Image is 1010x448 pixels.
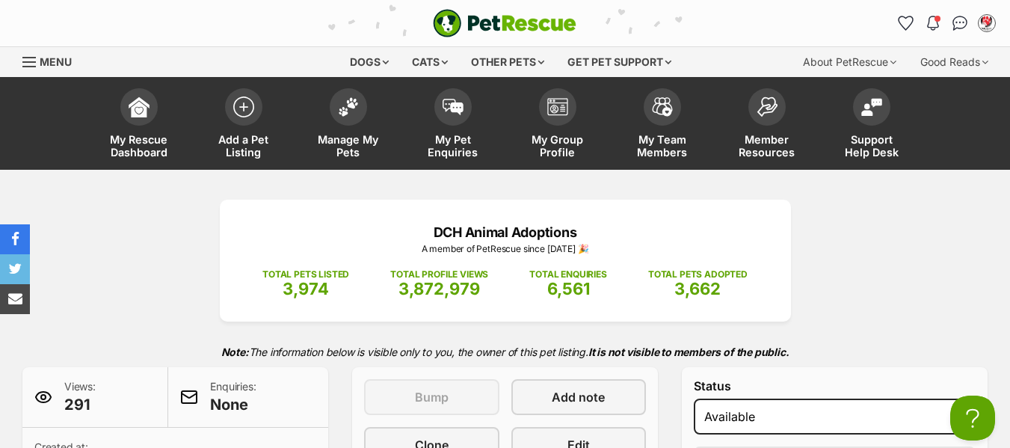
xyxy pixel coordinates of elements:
[339,47,399,77] div: Dogs
[979,16,994,31] img: Kim Court profile pic
[296,81,401,170] a: Manage My Pets
[715,81,819,170] a: Member Resources
[547,98,568,116] img: group-profile-icon-3fa3cf56718a62981997c0bc7e787c4b2cf8bcc04b72c1350f741eb67cf2f40e.svg
[648,268,748,281] p: TOTAL PETS ADOPTED
[233,96,254,117] img: add-pet-listing-icon-0afa8454b4691262ce3f59096e99ab1cd57d4a30225e0717b998d2c9b9846f56.svg
[22,337,988,367] p: The information below is visible only to you, the owner of this pet listing.
[64,394,96,415] span: 291
[401,47,458,77] div: Cats
[838,133,905,159] span: Support Help Desk
[283,279,329,298] span: 3,974
[910,47,999,77] div: Good Reads
[210,379,256,415] p: Enquiries:
[861,98,882,116] img: help-desk-icon-fdf02630f3aa405de69fd3d07c3f3aa587a6932b1a1747fa1d2bba05be0121f9.svg
[364,379,499,415] button: Bump
[398,279,480,298] span: 3,872,979
[894,11,918,35] a: Favourites
[927,16,939,31] img: notifications-46538b983faf8c2785f20acdc204bb7945ddae34d4c08c2a6579f10ce5e182be.svg
[674,279,721,298] span: 3,662
[191,81,296,170] a: Add a Pet Listing
[557,47,682,77] div: Get pet support
[315,133,382,159] span: Manage My Pets
[792,47,907,77] div: About PetRescue
[547,279,590,298] span: 6,561
[461,47,555,77] div: Other pets
[87,81,191,170] a: My Rescue Dashboard
[610,81,715,170] a: My Team Members
[22,47,82,74] a: Menu
[552,388,605,406] span: Add note
[652,97,673,117] img: team-members-icon-5396bd8760b3fe7c0b43da4ab00e1e3bb1a5d9ba89233759b79545d2d3fc5d0d.svg
[819,81,924,170] a: Support Help Desk
[401,81,505,170] a: My Pet Enquiries
[105,133,173,159] span: My Rescue Dashboard
[242,222,769,242] p: DCH Animal Adoptions
[221,346,249,358] strong: Note:
[529,268,606,281] p: TOTAL ENQUIRIES
[733,133,801,159] span: Member Resources
[950,396,995,441] iframe: Help Scout Beacon - Open
[894,11,999,35] ul: Account quick links
[419,133,487,159] span: My Pet Enquiries
[694,379,976,393] label: Status
[262,268,349,281] p: TOTAL PETS LISTED
[948,11,972,35] a: Conversations
[210,394,256,415] span: None
[390,268,488,281] p: TOTAL PROFILE VIEWS
[443,99,464,115] img: pet-enquiries-icon-7e3ad2cf08bfb03b45e93fb7055b45f3efa6380592205ae92323e6603595dc1f.svg
[588,346,789,358] strong: It is not visible to members of the public.
[338,97,359,117] img: manage-my-pets-icon-02211641906a0b7f246fdf0571729dbe1e7629f14944591b6c1af311fb30b64b.svg
[921,11,945,35] button: Notifications
[129,96,150,117] img: dashboard-icon-eb2f2d2d3e046f16d808141f083e7271f6b2e854fb5c12c21221c1fb7104beca.svg
[975,11,999,35] button: My account
[511,379,647,415] a: Add note
[210,133,277,159] span: Add a Pet Listing
[242,242,769,256] p: A member of PetRescue since [DATE] 🎉
[757,96,777,117] img: member-resources-icon-8e73f808a243e03378d46382f2149f9095a855e16c252ad45f914b54edf8863c.svg
[433,9,576,37] a: PetRescue
[524,133,591,159] span: My Group Profile
[433,9,576,37] img: logo-e224e6f780fb5917bec1dbf3a21bbac754714ae5b6737aabdf751b685950b380.svg
[415,388,449,406] span: Bump
[505,81,610,170] a: My Group Profile
[629,133,696,159] span: My Team Members
[64,379,96,415] p: Views:
[952,16,968,31] img: chat-41dd97257d64d25036548639549fe6c8038ab92f7586957e7f3b1b290dea8141.svg
[40,55,72,68] span: Menu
